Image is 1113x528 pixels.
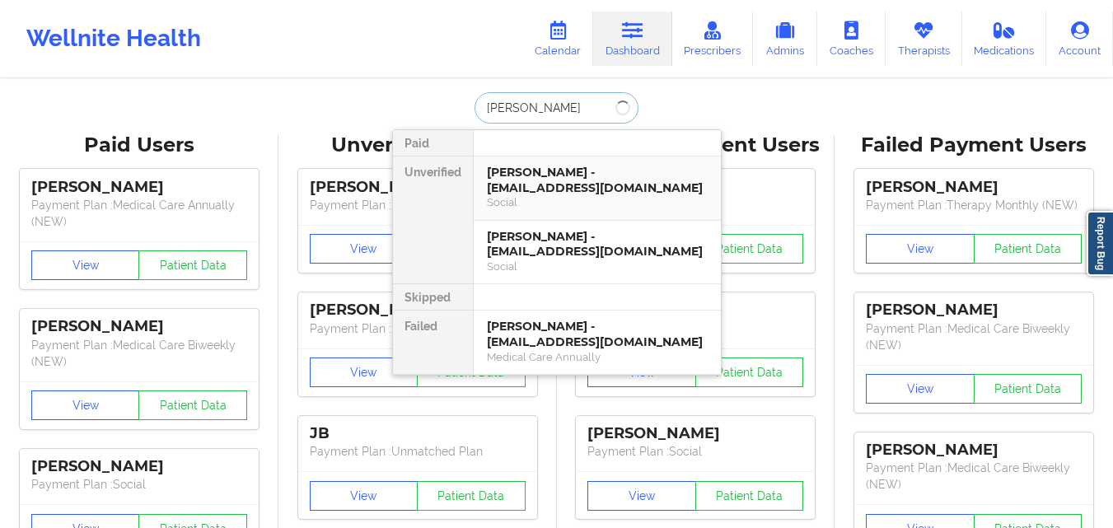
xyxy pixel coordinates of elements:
[31,337,247,370] p: Payment Plan : Medical Care Biweekly (NEW)
[310,357,419,387] button: View
[587,481,696,511] button: View
[695,234,804,264] button: Patient Data
[866,197,1082,213] p: Payment Plan : Therapy Monthly (NEW)
[974,234,1083,264] button: Patient Data
[593,12,672,66] a: Dashboard
[310,481,419,511] button: View
[753,12,817,66] a: Admins
[866,460,1082,493] p: Payment Plan : Medical Care Biweekly (NEW)
[962,12,1047,66] a: Medications
[886,12,962,66] a: Therapists
[310,320,526,337] p: Payment Plan : Unmatched Plan
[866,301,1082,320] div: [PERSON_NAME]
[866,374,975,404] button: View
[1046,12,1113,66] a: Account
[310,301,526,320] div: [PERSON_NAME]
[393,311,473,375] div: Failed
[310,443,526,460] p: Payment Plan : Unmatched Plan
[587,443,803,460] p: Payment Plan : Social
[31,250,140,280] button: View
[974,374,1083,404] button: Patient Data
[138,390,247,420] button: Patient Data
[695,481,804,511] button: Patient Data
[31,317,247,336] div: [PERSON_NAME]
[487,229,708,259] div: [PERSON_NAME] - [EMAIL_ADDRESS][DOMAIN_NAME]
[866,234,975,264] button: View
[866,441,1082,460] div: [PERSON_NAME]
[31,457,247,476] div: [PERSON_NAME]
[817,12,886,66] a: Coaches
[393,130,473,157] div: Paid
[866,320,1082,353] p: Payment Plan : Medical Care Biweekly (NEW)
[310,424,526,443] div: JB
[31,197,247,230] p: Payment Plan : Medical Care Annually (NEW)
[138,250,247,280] button: Patient Data
[487,165,708,195] div: [PERSON_NAME] - [EMAIL_ADDRESS][DOMAIN_NAME]
[31,476,247,493] p: Payment Plan : Social
[417,481,526,511] button: Patient Data
[393,284,473,311] div: Skipped
[310,178,526,197] div: [PERSON_NAME]
[31,178,247,197] div: [PERSON_NAME]
[587,424,803,443] div: [PERSON_NAME]
[1087,211,1113,276] a: Report Bug
[672,12,754,66] a: Prescribers
[487,259,708,273] div: Social
[695,357,804,387] button: Patient Data
[487,350,708,364] div: Medical Care Annually
[846,133,1101,158] div: Failed Payment Users
[310,197,526,213] p: Payment Plan : Unmatched Plan
[866,178,1082,197] div: [PERSON_NAME]
[290,133,545,158] div: Unverified Users
[12,133,267,158] div: Paid Users
[31,390,140,420] button: View
[487,195,708,209] div: Social
[393,157,473,284] div: Unverified
[487,319,708,349] div: [PERSON_NAME] - [EMAIL_ADDRESS][DOMAIN_NAME]
[310,234,419,264] button: View
[522,12,593,66] a: Calendar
